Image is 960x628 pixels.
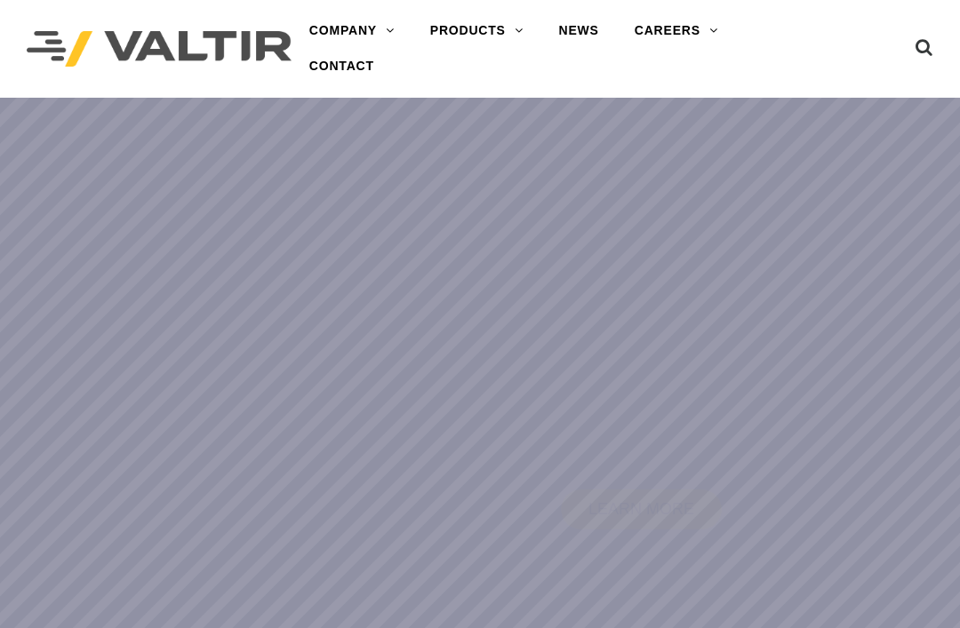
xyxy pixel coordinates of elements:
[27,31,292,67] img: Valtir
[292,13,412,49] a: COMPANY
[541,13,617,49] a: NEWS
[412,13,541,49] a: PRODUCTS
[292,49,392,84] a: CONTACT
[617,13,736,49] a: CAREERS
[561,489,722,529] a: LEARN MORE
